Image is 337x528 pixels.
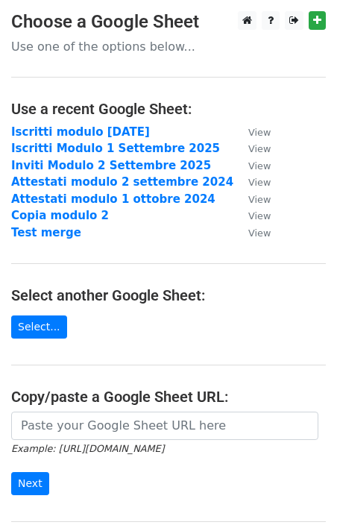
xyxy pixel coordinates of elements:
a: Inviti Modulo 2 Settembre 2025 [11,159,211,172]
small: Example: [URL][DOMAIN_NAME] [11,443,164,454]
a: Copia modulo 2 [11,209,109,222]
small: View [248,194,271,205]
small: View [248,143,271,154]
a: View [233,142,271,155]
a: View [233,159,271,172]
a: Test merge [11,226,81,239]
a: View [233,125,271,139]
a: Iscritti Modulo 1 Settembre 2025 [11,142,220,155]
small: View [248,160,271,172]
a: View [233,175,271,189]
h4: Use a recent Google Sheet: [11,100,326,118]
h4: Select another Google Sheet: [11,286,326,304]
input: Paste your Google Sheet URL here [11,412,318,440]
a: View [233,192,271,206]
a: Attestati modulo 2 settembre 2024 [11,175,233,189]
a: View [233,226,271,239]
a: Iscritti modulo [DATE] [11,125,150,139]
a: Attestati modulo 1 ottobre 2024 [11,192,215,206]
h4: Copy/paste a Google Sheet URL: [11,388,326,406]
h3: Choose a Google Sheet [11,11,326,33]
a: View [233,209,271,222]
a: Select... [11,315,67,339]
small: View [248,127,271,138]
p: Use one of the options below... [11,39,326,54]
small: View [248,210,271,221]
small: View [248,227,271,239]
input: Next [11,472,49,495]
small: View [248,177,271,188]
